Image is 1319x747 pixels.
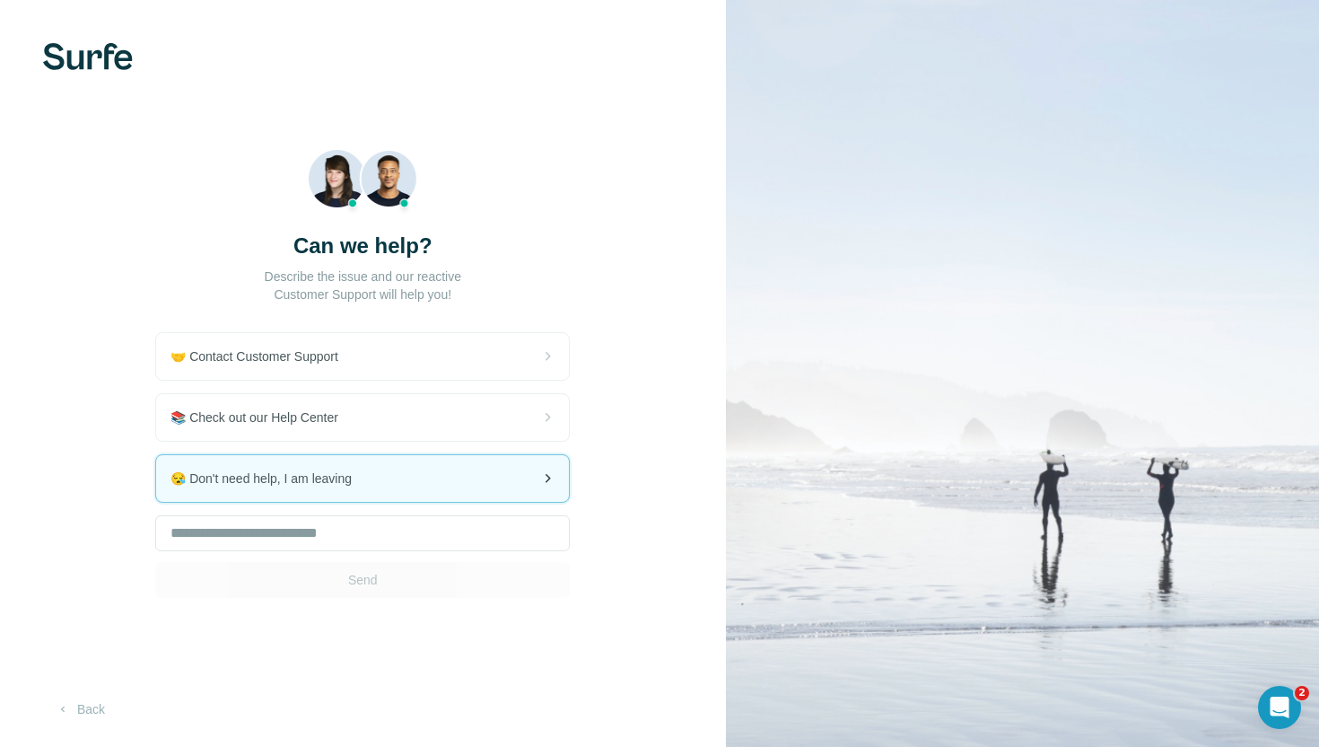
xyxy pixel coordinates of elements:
[170,470,366,488] span: 😪 Don't need help, I am leaving
[43,43,133,70] img: Surfe's logo
[43,693,118,725] button: Back
[265,268,461,286] p: Describe the issue and our reactive
[1258,686,1301,729] iframe: Intercom live chat
[293,232,432,260] h3: Can we help?
[308,149,418,216] img: Beach Photo
[170,409,353,426] span: 📚 Check out our Help Center
[274,286,451,303] p: Customer Support will help you!
[170,347,353,365] span: 🤝 Contact Customer Support
[1295,686,1309,700] span: 2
